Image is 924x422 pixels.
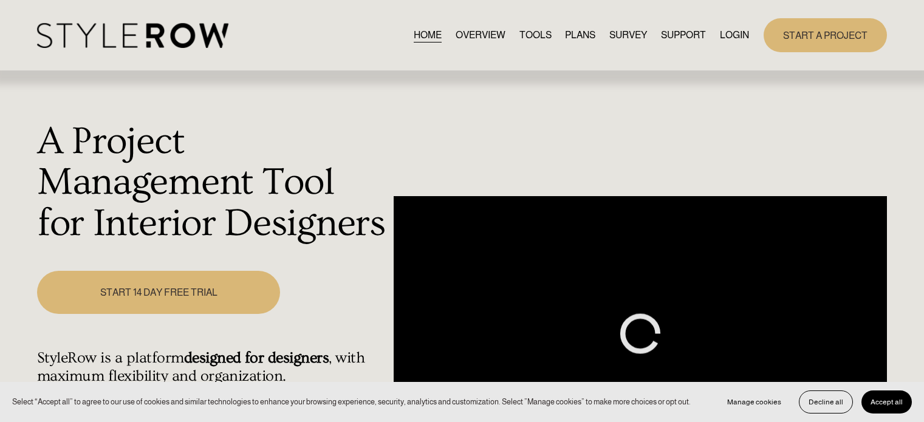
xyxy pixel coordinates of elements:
a: SURVEY [609,27,647,43]
span: Accept all [871,398,903,406]
a: LOGIN [720,27,749,43]
a: folder dropdown [661,27,706,43]
span: SUPPORT [661,28,706,43]
span: Manage cookies [727,398,781,406]
h4: StyleRow is a platform , with maximum flexibility and organization. [37,349,388,386]
p: Select “Accept all” to agree to our use of cookies and similar technologies to enhance your brows... [12,396,691,407]
strong: designed for designers [184,349,329,367]
a: HOME [414,27,442,43]
button: Manage cookies [718,390,790,413]
h1: A Project Management Tool for Interior Designers [37,121,388,245]
img: StyleRow [37,23,228,48]
a: START A PROJECT [764,18,887,52]
a: OVERVIEW [456,27,505,43]
button: Decline all [799,390,853,413]
a: START 14 DAY FREE TRIAL [37,271,280,314]
span: Decline all [809,398,843,406]
a: TOOLS [519,27,552,43]
a: PLANS [565,27,595,43]
button: Accept all [861,390,912,413]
